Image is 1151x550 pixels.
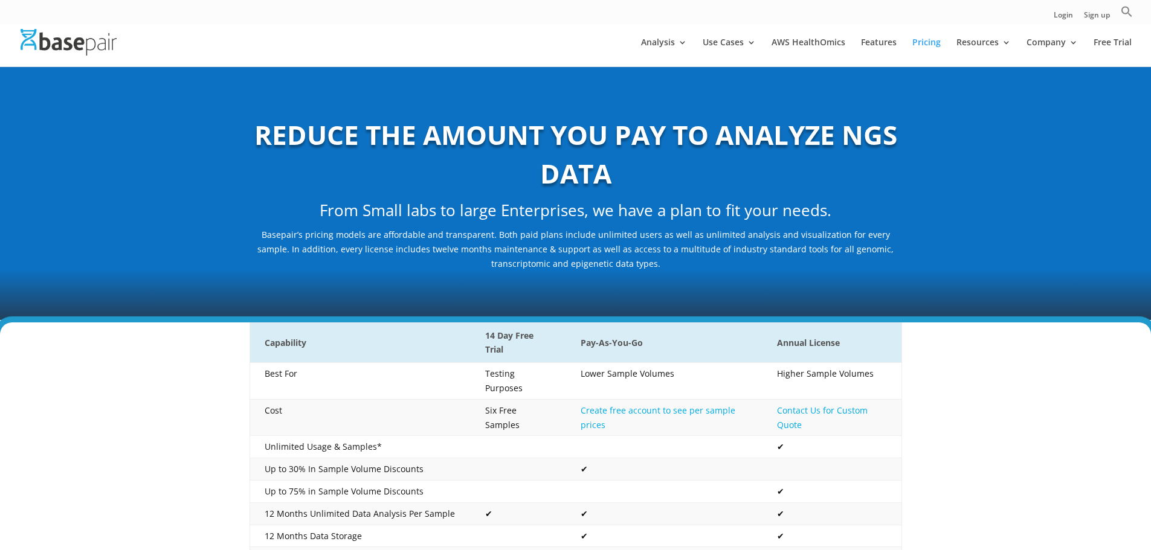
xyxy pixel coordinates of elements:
[250,502,471,525] td: 12 Months Unlimited Data Analysis Per Sample
[250,322,471,363] th: Capability
[762,481,901,503] td: ✔
[250,399,471,436] td: Cost
[1027,38,1078,66] a: Company
[21,29,117,55] img: Basepair
[250,458,471,481] td: Up to 30% In Sample Volume Discounts
[641,38,687,66] a: Analysis
[566,502,762,525] td: ✔
[703,38,756,66] a: Use Cases
[250,363,471,400] td: Best For
[250,481,471,503] td: Up to 75% in Sample Volume Discounts
[1121,5,1133,24] a: Search Icon Link
[1094,38,1132,66] a: Free Trial
[762,502,901,525] td: ✔
[471,322,566,363] th: 14 Day Free Trial
[912,38,941,66] a: Pricing
[762,525,901,547] td: ✔
[566,458,762,481] td: ✔
[861,38,897,66] a: Features
[762,322,901,363] th: Annual License
[956,38,1011,66] a: Resources
[250,525,471,547] td: 12 Months Data Storage
[1121,5,1133,18] svg: Search
[254,117,897,191] b: REDUCE THE AMOUNT YOU PAY TO ANALYZE NGS DATA
[566,363,762,400] td: Lower Sample Volumes
[1054,11,1073,24] a: Login
[471,399,566,436] td: Six Free Samples
[471,363,566,400] td: Testing Purposes
[777,405,868,430] a: Contact Us for Custom Quote
[250,199,902,228] h2: From Small labs to large Enterprises, we have a plan to fit your needs.
[762,436,901,458] td: ✔
[581,405,735,430] a: Create free account to see per sample prices
[772,38,845,66] a: AWS HealthOmics
[250,436,471,458] td: Unlimited Usage & Samples*
[1084,11,1110,24] a: Sign up
[471,502,566,525] td: ✔
[762,363,901,400] td: Higher Sample Volumes
[257,229,894,269] span: Basepair’s pricing models are affordable and transparent. Both paid plans include unlimited users...
[566,525,762,547] td: ✔
[566,322,762,363] th: Pay-As-You-Go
